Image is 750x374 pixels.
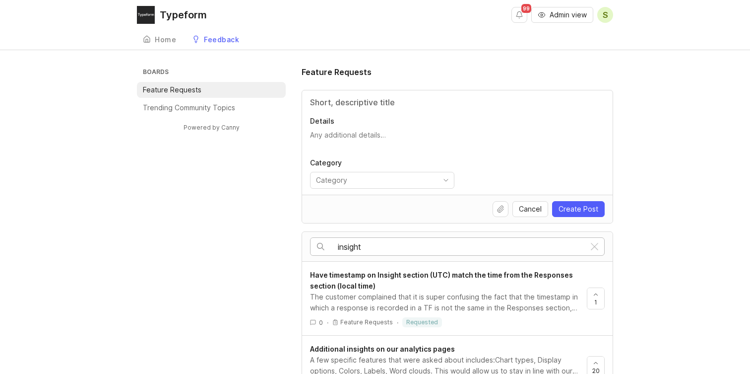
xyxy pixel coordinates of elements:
div: toggle menu [310,172,454,189]
a: Have timestamp on Insight section (UTC) match the time from the Responses section (local time)The... [310,270,587,327]
div: · [327,318,328,327]
span: Cancel [519,204,542,214]
button: 1 [587,288,605,309]
div: Feedback [204,36,239,43]
button: Admin view [531,7,593,23]
span: 99 [521,4,531,13]
svg: toggle icon [438,176,454,184]
div: Typeform [160,10,207,20]
div: The customer complained that it is super confusing the fact that the timestamp in which a respons... [310,292,579,313]
h3: Boards [141,66,286,80]
span: Admin view [550,10,587,20]
a: Trending Community Topics [137,100,286,116]
div: Home [155,36,176,43]
span: Create Post [559,204,598,214]
input: Category [316,175,437,186]
span: 0 [319,318,323,327]
p: Feature Requests [143,85,201,95]
div: · [397,318,398,327]
span: Additional insights on our analytics pages [310,345,455,353]
p: Details [310,116,605,126]
textarea: Details [310,130,605,150]
a: Feedback [186,30,245,50]
p: Trending Community Topics [143,103,235,113]
button: Upload file [493,201,508,217]
p: Feature Requests [340,318,393,326]
button: Notifications [511,7,527,23]
input: Search… [338,241,585,252]
a: Powered by Canny [182,122,241,133]
img: Typeform logo [137,6,155,24]
span: S [603,9,608,21]
input: Title [310,96,605,108]
p: requested [406,318,438,326]
span: 1 [594,298,597,306]
a: Home [137,30,182,50]
button: S [597,7,613,23]
h1: Feature Requests [302,66,372,78]
span: Have timestamp on Insight section (UTC) match the time from the Responses section (local time) [310,271,573,290]
p: Category [310,158,454,168]
button: Cancel [512,201,548,217]
a: Feature Requests [137,82,286,98]
button: Create Post [552,201,605,217]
